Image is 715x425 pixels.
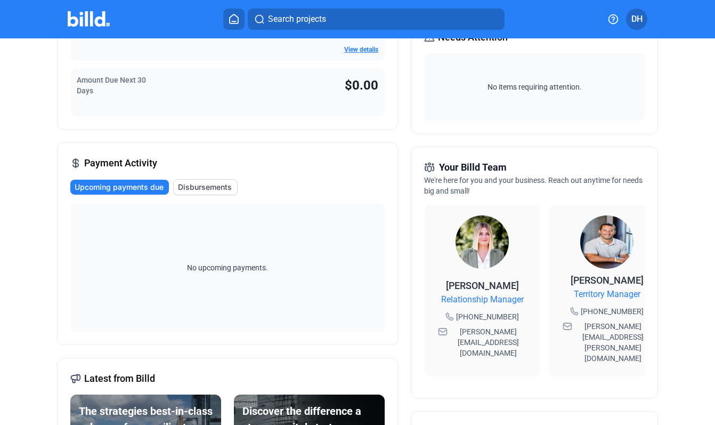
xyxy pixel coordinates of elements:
[84,371,155,386] span: Latest from Billd
[631,13,643,26] span: DH
[456,215,509,269] img: Relationship Manager
[77,76,146,95] span: Amount Due Next 30 Days
[84,156,157,171] span: Payment Activity
[424,176,643,195] span: We're here for you and your business. Reach out anytime for needs big and small!
[580,215,633,269] img: Territory Manager
[75,182,164,193] span: Upcoming payments due
[439,160,507,175] span: Your Billd Team
[450,326,526,358] span: [PERSON_NAME][EMAIL_ADDRESS][DOMAIN_NAME]
[428,82,640,92] span: No items requiring attention.
[68,11,110,27] img: Billd Company Logo
[581,306,644,317] span: [PHONE_NUMBER]
[571,275,644,286] span: [PERSON_NAME]
[345,78,378,93] span: $0.00
[456,311,519,322] span: [PHONE_NUMBER]
[268,13,326,26] span: Search projects
[178,182,232,193] span: Disbursements
[180,262,275,273] span: No upcoming payments.
[446,280,519,291] span: [PERSON_NAME]
[574,321,651,364] span: [PERSON_NAME][EMAIL_ADDRESS][PERSON_NAME][DOMAIN_NAME]
[441,293,524,306] span: Relationship Manager
[344,46,378,53] a: View details
[574,288,640,301] span: Territory Manager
